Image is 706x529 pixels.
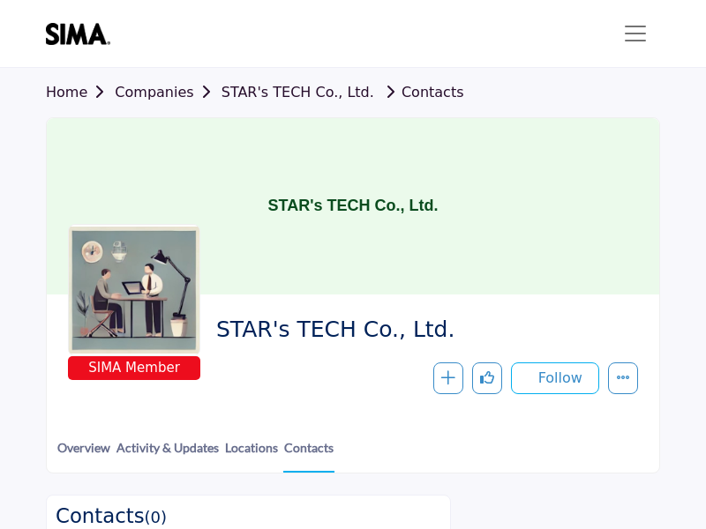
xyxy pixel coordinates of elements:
[511,362,599,394] button: Follow
[115,84,221,101] a: Companies
[216,316,625,345] span: STAR's TECH Co., Ltd.
[71,358,197,378] span: SIMA Member
[46,84,115,101] a: Home
[56,504,167,528] h3: Contacts
[472,362,502,394] button: Like
[46,23,119,45] img: site Logo
[608,362,638,394] button: More details
[379,84,464,101] a: Contacts
[56,438,111,471] a: Overview
[145,508,168,526] span: ( )
[151,508,161,526] span: 0
[116,438,220,471] a: Activity & Updates
[268,118,439,294] h1: STAR's TECH Co., Ltd.
[283,438,334,473] a: Contacts
[224,438,279,471] a: Locations
[611,16,660,51] button: Toggle navigation
[222,84,374,101] a: STAR's TECH Co., Ltd.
